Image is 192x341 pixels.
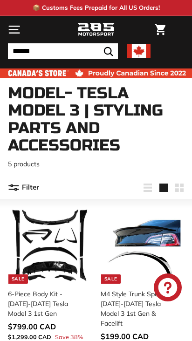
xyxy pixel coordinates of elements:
img: tesla model 3 spoiler [104,207,181,284]
p: 5 products [8,159,184,169]
a: Cart [150,16,170,43]
span: $799.00 CAD [8,322,56,331]
h1: Model- Tesla Model 3 | Styling Parts and Accessories [8,85,184,155]
img: Logo_285_Motorsport_areodynamics_components [77,22,115,38]
div: M4 Style Trunk Spoiler - [DATE]-[DATE] Tesla Model 3 1st Gen & Facelift [101,289,178,328]
div: Sale [8,274,28,284]
div: 6-Piece Body Kit - [DATE]-[DATE] Tesla Model 3 1st Gen [8,289,86,319]
div: Sale [101,274,121,284]
input: Search [8,43,118,59]
span: $199.00 CAD [101,332,149,341]
inbox-online-store-chat: Shopify online store chat [151,273,185,304]
p: 📦 Customs Fees Prepaid for All US Orders! [33,3,160,13]
span: $1,299.00 CAD [8,333,51,341]
button: Filter [8,177,39,199]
